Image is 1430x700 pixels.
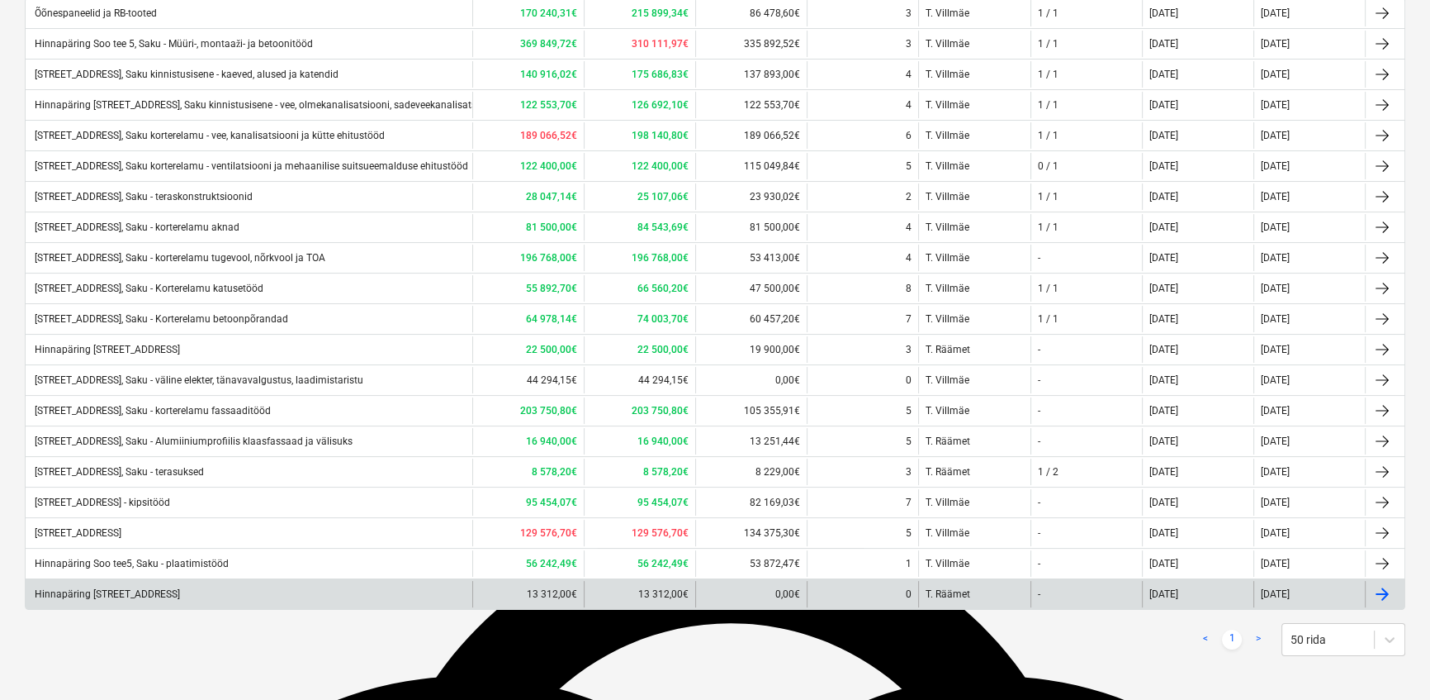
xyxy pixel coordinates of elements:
[637,313,689,325] b: 74 003,70€
[526,558,577,569] b: 56 242,49€
[632,38,689,50] b: 310 111,97€
[906,344,912,355] div: 3
[695,31,807,57] div: 335 892,52€
[918,61,1030,88] div: T. Villmäe
[632,527,689,539] b: 129 576,70€
[1038,466,1058,478] div: 1 / 2
[1261,374,1290,386] div: [DATE]
[526,497,577,508] b: 95 454,07€
[1149,313,1178,325] div: [DATE]
[1261,191,1290,202] div: [DATE]
[32,252,325,264] div: [STREET_ADDRESS], Saku - korterelamu tugevool, nõrkvool ja TOA
[918,153,1030,179] div: T. Villmäe
[532,466,577,478] b: 8 578,20€
[1149,466,1178,478] div: [DATE]
[32,405,271,417] div: [STREET_ADDRESS], Saku - korterelamu fassaaditööd
[632,160,689,172] b: 122 400,00€
[32,527,121,539] div: [STREET_ADDRESS]
[1149,69,1178,80] div: [DATE]
[1149,7,1178,19] div: [DATE]
[32,436,353,447] div: [STREET_ADDRESS], Saku - Alumiiniumprofiilis klaasfassaad ja välisuks
[1149,527,1178,539] div: [DATE]
[637,436,689,447] b: 16 940,00€
[32,38,313,50] div: Hinnapäring Soo tee 5, Saku - Müüri-, montaaži- ja betoonitööd
[906,313,912,325] div: 7
[918,398,1030,424] div: T. Villmäe
[1038,7,1058,19] div: 1 / 1
[918,214,1030,240] div: T. Villmäe
[918,275,1030,302] div: T. Villmäe
[1196,630,1215,650] a: Previous page
[695,428,807,455] div: 13 251,44€
[526,191,577,202] b: 28 047,14€
[1038,221,1058,233] div: 1 / 1
[1149,160,1178,172] div: [DATE]
[1261,160,1290,172] div: [DATE]
[695,92,807,118] div: 122 553,70€
[1038,283,1058,294] div: 1 / 1
[695,367,807,393] div: 0,00€
[1149,191,1178,202] div: [DATE]
[695,398,807,424] div: 105 355,91€
[906,99,912,111] div: 4
[918,31,1030,57] div: T. Villmäe
[1261,588,1290,600] div: [DATE]
[1261,7,1290,19] div: [DATE]
[695,275,807,302] div: 47 500,00€
[906,374,912,386] div: 0
[32,313,288,325] div: [STREET_ADDRESS], Saku - Korterelamu betoonpõrandad
[918,428,1030,455] div: T. Räämet
[918,122,1030,149] div: T. Villmäe
[918,550,1030,577] div: T. Villmäe
[32,99,617,111] div: Hinnapäring [STREET_ADDRESS], Saku kinnistusisene - vee, olmekanalisatsiooni, sadeveekanalisatsio...
[32,466,204,478] div: [STREET_ADDRESS], Saku - terasuksed
[695,550,807,577] div: 53 872,47€
[32,221,239,233] div: [STREET_ADDRESS], Saku - korterelamu aknad
[695,306,807,332] div: 60 457,20€
[1261,558,1290,569] div: [DATE]
[1038,69,1058,80] div: 1 / 1
[918,520,1030,546] div: T. Villmäe
[906,7,912,19] div: 3
[526,283,577,294] b: 55 892,70€
[695,520,807,546] div: 134 375,30€
[1149,374,1178,386] div: [DATE]
[1038,313,1058,325] div: 1 / 1
[472,581,584,607] div: 13 312,00€
[1149,252,1178,264] div: [DATE]
[520,38,577,50] b: 369 849,72€
[32,7,157,19] div: Õõnespaneelid ja RB-tooted
[1038,344,1040,355] div: -
[1149,221,1178,233] div: [DATE]
[637,344,689,355] b: 22 500,00€
[32,283,263,294] div: [STREET_ADDRESS], Saku - Korterelamu katusetööd
[906,191,912,202] div: 2
[695,489,807,516] div: 82 169,03€
[643,466,689,478] b: 8 578,20€
[1222,630,1242,650] a: Page 1 is your current page
[1261,405,1290,417] div: [DATE]
[918,245,1030,271] div: T. Villmäe
[906,558,912,569] div: 1
[1149,38,1178,50] div: [DATE]
[1261,130,1290,141] div: [DATE]
[906,466,912,478] div: 3
[918,459,1030,485] div: T. Räämet
[1149,283,1178,294] div: [DATE]
[918,92,1030,118] div: T. Villmäe
[695,245,807,271] div: 53 413,00€
[1261,497,1290,508] div: [DATE]
[695,459,807,485] div: 8 229,00€
[520,527,577,539] b: 129 576,70€
[1149,497,1178,508] div: [DATE]
[637,283,689,294] b: 66 560,20€
[472,367,584,393] div: 44 294,15€
[695,214,807,240] div: 81 500,00€
[520,252,577,264] b: 196 768,00€
[1038,497,1040,508] div: -
[695,336,807,363] div: 19 900,00€
[520,7,577,19] b: 170 240,31€
[1038,436,1040,447] div: -
[32,69,339,80] div: [STREET_ADDRESS], Saku kinnistusisene - kaeved, alused ja katendid
[32,344,180,355] div: Hinnapäring [STREET_ADDRESS]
